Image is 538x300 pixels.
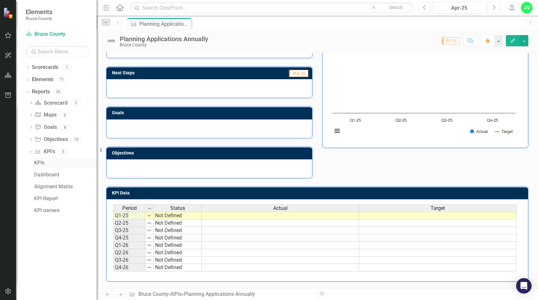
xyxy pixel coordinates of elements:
span: Actual [273,205,288,211]
button: View chart menu, Chart [333,127,342,136]
td: Q1-25 [113,212,145,220]
a: Maps [35,111,56,119]
a: Elements [32,76,53,83]
a: Reports [32,88,50,96]
div: Dashboard [34,172,97,178]
div: Bruce County [120,42,208,47]
button: JV [521,2,533,14]
td: Not Defined [154,212,202,220]
a: KPI Report [32,193,97,204]
span: Status [170,205,185,211]
input: Search ClearPoint... [130,2,414,14]
a: Objectives [35,136,68,143]
img: 8DAGhfEEPCf229AAAAAElFTkSuQmCC [147,206,152,211]
a: Bruce County [138,291,169,297]
h3: KPI Data [112,191,525,195]
button: Show Actual [470,129,488,134]
button: Show Target [495,129,513,134]
a: Goals [35,124,57,131]
input: Search Below... [26,46,90,57]
small: Bruce County [26,16,52,21]
text: Q1-25 [350,118,361,123]
td: Not Defined [154,220,202,227]
td: Q2-25 [113,220,145,227]
img: 8DAGhfEEPCf229AAAAAElFTkSuQmCC [147,258,152,263]
div: Planning Applications Annually [120,35,208,42]
div: Planning Applications Annually [184,291,255,297]
div: KPIs [34,160,97,166]
div: KPI owners [34,208,97,213]
div: 10 [71,137,81,142]
div: Open Intercom Messenger [516,278,532,294]
span: Target [431,205,445,211]
img: 8DAGhfEEPCf229AAAAAElFTkSuQmCC [147,220,152,226]
td: Not Defined [154,264,202,271]
div: 3 [71,100,81,106]
td: Q3-26 [113,257,145,264]
div: Apr-25 [435,4,484,12]
span: Mar-25 [289,70,308,77]
td: Not Defined [154,227,202,234]
div: 0 [60,112,70,118]
a: Scorecards [32,64,58,71]
a: KPI's [35,148,55,155]
td: Not Defined [154,257,202,264]
span: Search [389,5,403,10]
img: 8DAGhfEEPCf229AAAAAElFTkSuQmCC [147,243,152,248]
svg: Interactive chart [329,44,519,141]
a: Alignment Matrix [32,182,97,192]
td: Not Defined [154,242,202,249]
span: Q1-25 [442,37,459,44]
div: 5 [58,149,69,155]
img: 8DAGhfEEPCf229AAAAAElFTkSuQmCC [147,213,152,218]
img: 8DAGhfEEPCf229AAAAAElFTkSuQmCC [147,250,152,255]
td: Not Defined [154,234,202,242]
a: KPI owners [32,205,97,216]
td: Q4-25 [113,234,145,242]
div: 8 [60,125,70,130]
div: 1 [61,65,72,70]
h3: Next Steps [112,70,217,75]
div: Planning Applications Annually [139,20,190,28]
img: ClearPoint Strategy [3,7,14,18]
h3: Objectives [112,151,309,155]
a: Scorecard [35,99,67,107]
img: Not Defined [106,36,116,46]
text: Q3-25 [441,118,452,123]
span: Period [122,205,137,211]
div: » » [129,291,312,298]
h3: Goals [112,110,309,115]
a: Dashboard [32,170,97,180]
div: Alignment Matrix [34,184,97,190]
td: Not Defined [154,249,202,257]
div: Chart. Highcharts interactive chart. [329,44,521,141]
a: KPIs [171,291,181,297]
span: Elements [26,8,52,16]
a: KPIs [32,158,97,168]
img: 8DAGhfEEPCf229AAAAAElFTkSuQmCC [147,265,152,270]
td: Q1-26 [113,242,145,249]
img: 8DAGhfEEPCf229AAAAAElFTkSuQmCC [147,235,152,240]
div: KPI Report [34,196,97,202]
button: Search [380,3,412,12]
td: Q2-26 [113,249,145,257]
a: Bruce County [26,31,90,38]
div: 71 [57,77,67,82]
text: Q2-25 [395,118,407,123]
img: 8DAGhfEEPCf229AAAAAElFTkSuQmCC [147,228,152,233]
td: Q4-26 [113,264,145,271]
div: 26 [53,89,63,94]
td: Q3-25 [113,227,145,234]
text: Q4-25 [487,118,498,123]
button: Apr-25 [432,2,486,14]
